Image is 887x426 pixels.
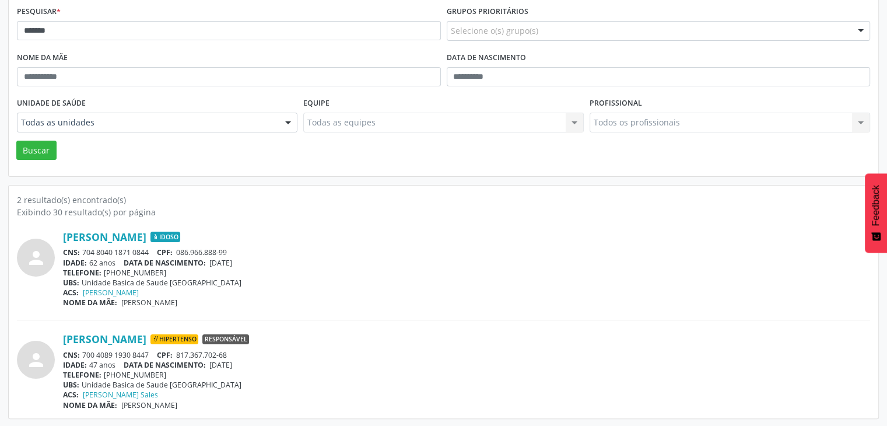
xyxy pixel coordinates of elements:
[83,288,139,298] a: [PERSON_NAME]
[176,247,227,257] span: 086.966.888-99
[83,390,158,400] a: [PERSON_NAME] Sales
[63,247,80,257] span: CNS:
[150,334,198,345] span: Hipertenso
[157,350,173,360] span: CPF:
[26,247,47,268] i: person
[63,268,101,278] span: TELEFONE:
[871,185,881,226] span: Feedback
[209,360,232,370] span: [DATE]
[447,3,528,21] label: Grupos prioritários
[202,334,249,345] span: Responsável
[865,173,887,253] button: Feedback - Mostrar pesquisa
[157,247,173,257] span: CPF:
[209,258,232,268] span: [DATE]
[17,49,68,67] label: Nome da mãe
[150,232,180,242] span: Idoso
[63,390,79,400] span: ACS:
[451,25,538,37] span: Selecione o(s) grupo(s)
[63,360,87,370] span: IDADE:
[176,350,227,360] span: 817.367.702-68
[63,370,101,380] span: TELEFONE:
[17,95,86,113] label: Unidade de saúde
[121,400,177,410] span: [PERSON_NAME]
[63,350,80,360] span: CNS:
[17,206,870,218] div: Exibindo 30 resultado(s) por página
[63,380,79,390] span: UBS:
[303,95,329,113] label: Equipe
[63,258,87,268] span: IDADE:
[17,194,870,206] div: 2 resultado(s) encontrado(s)
[63,350,870,360] div: 700 4089 1930 8447
[447,49,526,67] label: Data de nascimento
[590,95,642,113] label: Profissional
[21,117,274,128] span: Todas as unidades
[63,258,870,268] div: 62 anos
[63,268,870,278] div: [PHONE_NUMBER]
[63,278,79,288] span: UBS:
[63,333,146,345] a: [PERSON_NAME]
[16,141,57,160] button: Buscar
[124,360,206,370] span: DATA DE NASCIMENTO:
[26,350,47,371] i: person
[63,247,870,257] div: 704 8040 1871 0844
[63,298,117,308] span: NOME DA MÃE:
[63,231,146,243] a: [PERSON_NAME]
[63,400,117,410] span: NOME DA MÃE:
[63,288,79,298] span: ACS:
[121,298,177,308] span: [PERSON_NAME]
[124,258,206,268] span: DATA DE NASCIMENTO:
[63,360,870,370] div: 47 anos
[63,380,870,390] div: Unidade Basica de Saude [GEOGRAPHIC_DATA]
[63,370,870,380] div: [PHONE_NUMBER]
[17,3,61,21] label: Pesquisar
[63,278,870,288] div: Unidade Basica de Saude [GEOGRAPHIC_DATA]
